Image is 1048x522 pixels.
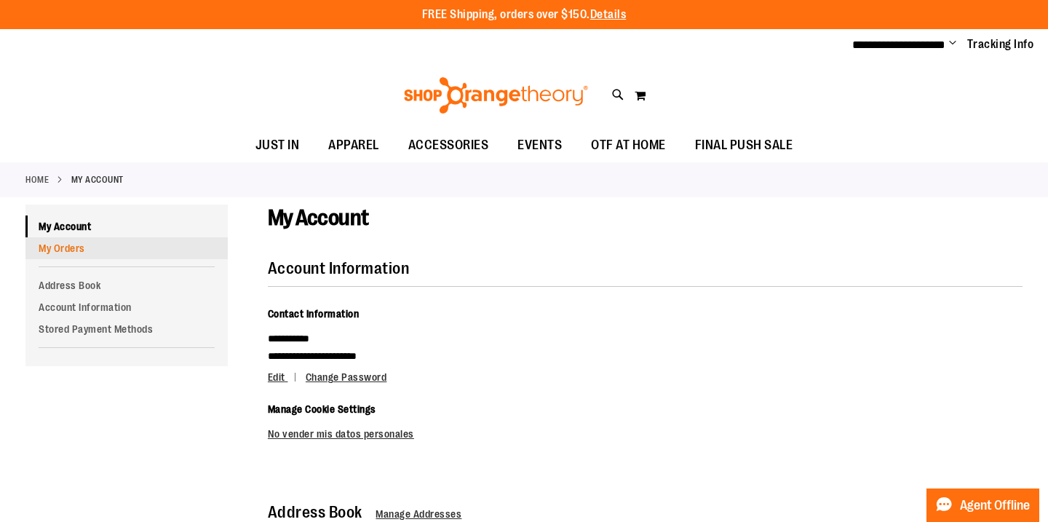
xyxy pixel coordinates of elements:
span: EVENTS [517,129,562,162]
a: My Orders [25,237,228,259]
a: Edit [268,371,303,383]
a: No vender mis datos personales [268,428,414,440]
a: FINAL PUSH SALE [680,129,808,162]
button: Agent Offline [926,489,1039,522]
a: Account Information [25,296,228,318]
a: Stored Payment Methods [25,318,228,340]
strong: Address Book [268,503,362,521]
span: My Account [268,205,369,230]
img: Shop Orangetheory [402,77,590,114]
span: OTF AT HOME [591,129,666,162]
span: Agent Offline [960,499,1030,513]
span: JUST IN [255,129,300,162]
p: FREE Shipping, orders over $150. [422,7,627,23]
a: Address Book [25,274,228,296]
a: JUST IN [241,129,314,162]
a: Details [590,8,627,21]
a: Tracking Info [967,36,1034,52]
strong: Account Information [268,259,410,277]
span: Manage Cookie Settings [268,403,376,415]
a: OTF AT HOME [576,129,680,162]
a: EVENTS [503,129,576,162]
a: My Account [25,215,228,237]
span: Contact Information [268,308,360,320]
span: ACCESSORIES [408,129,489,162]
span: Edit [268,371,285,383]
button: Account menu [949,37,956,52]
a: ACCESSORIES [394,129,504,162]
a: Home [25,173,49,186]
a: APPAREL [314,129,394,162]
a: Change Password [306,371,387,383]
a: Manage Addresses [376,508,461,520]
span: FINAL PUSH SALE [695,129,793,162]
strong: My Account [71,173,124,186]
span: APPAREL [328,129,379,162]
